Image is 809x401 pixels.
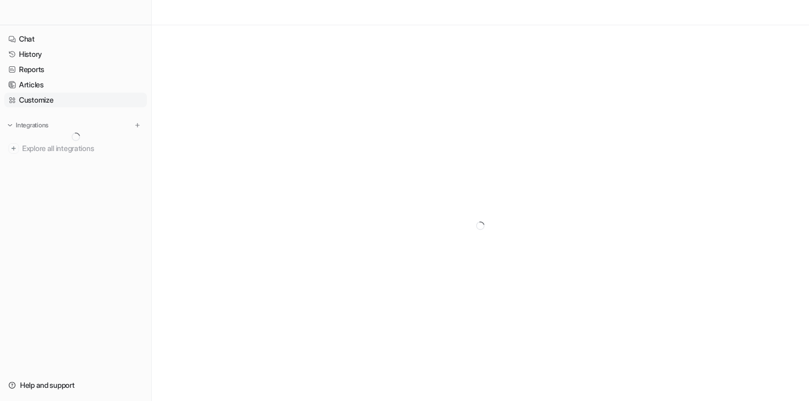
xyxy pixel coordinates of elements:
p: Integrations [16,121,48,129]
a: Help and support [4,378,147,393]
span: Explore all integrations [22,140,143,157]
img: explore all integrations [8,143,19,154]
a: Explore all integrations [4,141,147,156]
a: History [4,47,147,62]
a: Customize [4,93,147,107]
a: Articles [4,77,147,92]
a: Chat [4,32,147,46]
button: Integrations [4,120,52,131]
img: expand menu [6,122,14,129]
a: Reports [4,62,147,77]
img: menu_add.svg [134,122,141,129]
